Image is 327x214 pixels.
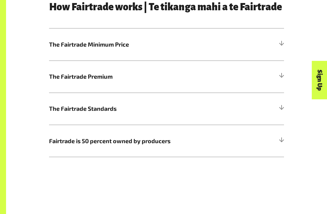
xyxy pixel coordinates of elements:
span: The Fairtrade Minimum Price [49,40,225,49]
span: The Fairtrade Premium [49,72,225,81]
span: Fairtrade is 50 percent owned by producers [49,137,225,145]
span: The Fairtrade Standards [49,104,225,113]
h3: How Fairtrade works | Te tikanga mahi a te Fairtrade [49,2,284,13]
